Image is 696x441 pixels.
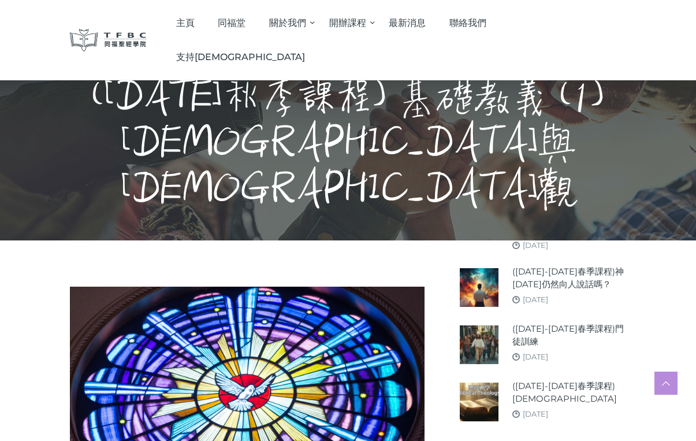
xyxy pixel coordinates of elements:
a: ([DATE]-[DATE]春季課程)門徒訓練 [512,323,626,348]
img: 同福聖經學院 TFBC [70,29,147,51]
img: (2024-25年春季課程)神今天仍然向人說話嗎？ [460,268,498,307]
a: 關於我們 [258,6,318,40]
img: (2024-25年春季課程)門徒訓練 [460,325,498,364]
a: [DATE] [523,352,548,361]
a: 最新消息 [377,6,438,40]
a: [DATE] [523,240,548,250]
span: 關於我們 [269,17,306,28]
img: (2024-25年春季課程)聖經神學 [460,383,498,421]
span: 主頁 [176,17,195,28]
a: 開辦課程 [317,6,377,40]
a: Scroll to top [654,372,678,395]
span: 同福堂 [218,17,245,28]
span: 支持[DEMOGRAPHIC_DATA] [176,51,305,62]
a: [DATE] [523,295,548,304]
span: 聯絡我們 [449,17,486,28]
span: 開辦課程 [329,17,366,28]
a: 同福堂 [206,6,258,40]
a: ([DATE]-[DATE]春季課程)[DEMOGRAPHIC_DATA] [512,380,626,405]
a: 主頁 [164,6,206,40]
a: 聯絡我們 [437,6,498,40]
h1: ([DATE]秋季課程) 基礎教義 (1) [DEMOGRAPHIC_DATA]與[DEMOGRAPHIC_DATA]觀 [35,74,661,213]
a: ([DATE]-[DATE]春季課程)神[DATE]仍然向人說話嗎？ [512,265,626,291]
a: 支持[DEMOGRAPHIC_DATA] [164,40,317,74]
span: 最新消息 [389,17,426,28]
a: [DATE] [523,409,548,418]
